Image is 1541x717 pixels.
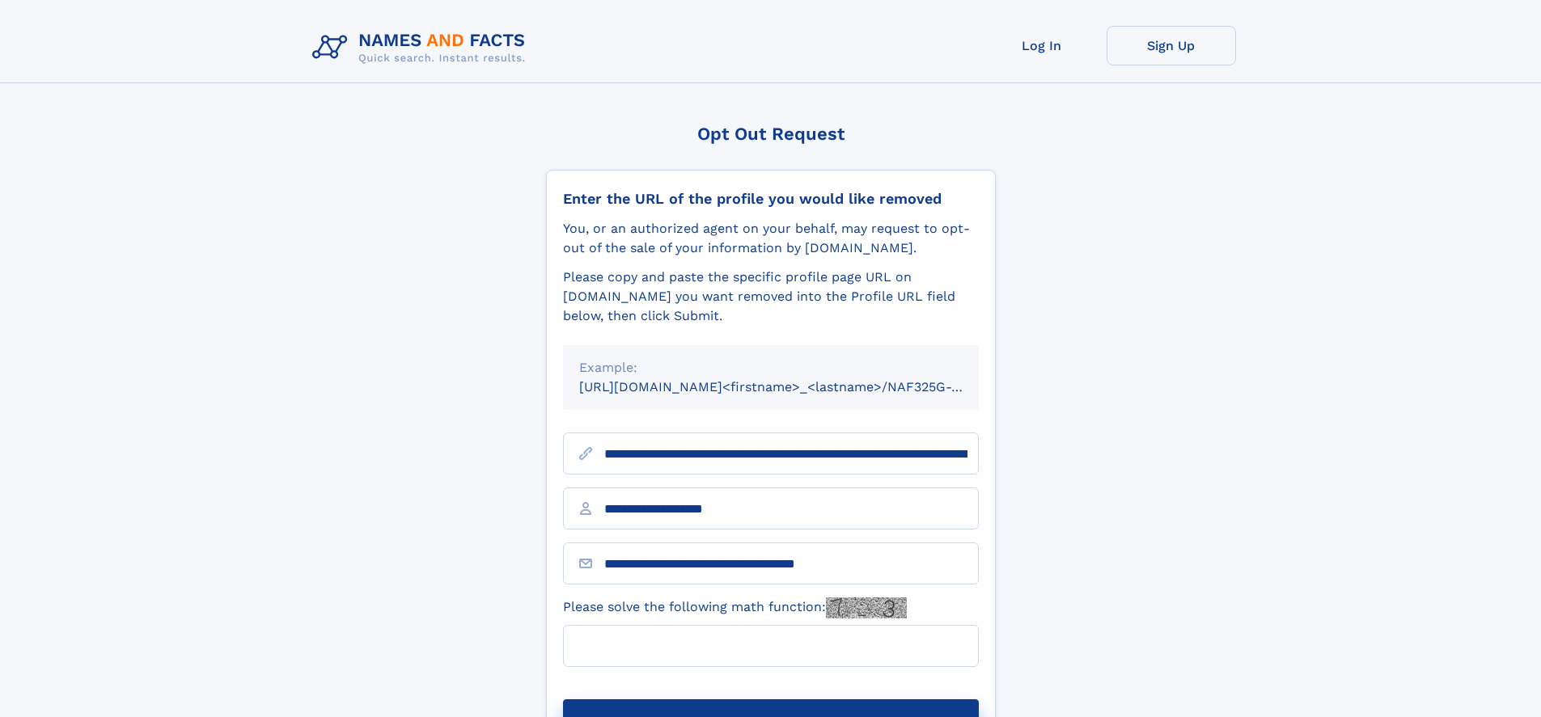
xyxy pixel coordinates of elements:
[579,358,963,377] div: Example:
[306,26,539,70] img: Logo Names and Facts
[563,597,907,618] label: Please solve the following math function:
[1107,26,1236,65] a: Sign Up
[977,26,1107,65] a: Log In
[546,124,996,144] div: Opt Out Request
[563,268,979,326] div: Please copy and paste the specific profile page URL on [DOMAIN_NAME] you want removed into the Pr...
[579,379,1010,394] small: [URL][DOMAIN_NAME]<firstname>_<lastname>/NAF325G-xxxxxxxx
[563,190,979,208] div: Enter the URL of the profile you would like removed
[563,219,979,258] div: You, or an authorized agent on your behalf, may request to opt-out of the sale of your informatio...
